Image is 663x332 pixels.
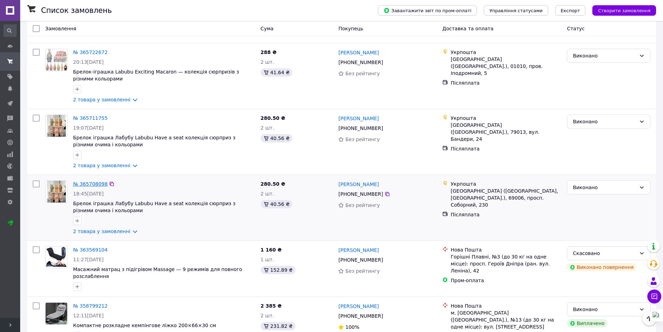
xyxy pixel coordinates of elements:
div: 231.82 ₴ [261,322,295,330]
button: Управління статусами [484,5,548,16]
span: 100% [345,324,359,330]
span: 2 шт. [261,191,274,196]
a: Фото товару [45,49,68,71]
div: Виконано [573,184,636,191]
div: 152.89 ₴ [261,266,295,274]
div: Укрпошта [451,115,561,122]
div: 40.56 ₴ [261,134,292,142]
img: Фото товару [46,49,67,70]
div: Виплачено [567,319,607,327]
a: Компактне розкладне кемпінгове ліжко 200×66×30 см [73,323,216,328]
div: [PHONE_NUMBER] [337,57,384,67]
span: Статус [567,26,585,31]
a: Створити замовлення [585,7,656,13]
a: 2 товара у замовленні [73,163,131,168]
a: 2 товара у замовленні [73,97,131,102]
span: Замовлення [45,26,76,31]
span: Завантажити звіт по пром-оплаті [384,7,471,14]
div: [GEOGRAPHIC_DATA] ([GEOGRAPHIC_DATA].), 79013, вул. Бандери, 24 [451,122,561,142]
a: [PERSON_NAME] [338,49,379,56]
div: Укрпошта [451,180,561,187]
span: 2 шт. [261,313,274,318]
span: Без рейтингу [345,137,380,142]
div: [GEOGRAPHIC_DATA] ([GEOGRAPHIC_DATA], [GEOGRAPHIC_DATA].), 69006, просп. Соборний, 230 [451,187,561,208]
span: 280.50 ₴ [261,115,285,121]
div: 40.56 ₴ [261,200,292,208]
div: [PHONE_NUMBER] [337,123,384,133]
a: [PERSON_NAME] [338,303,379,310]
span: 2 385 ₴ [261,303,282,309]
div: Післяплата [451,211,561,218]
div: Виконано повернення [567,263,637,271]
a: № 365722672 [73,49,108,55]
a: № 365711755 [73,115,108,121]
a: [PERSON_NAME] [338,181,379,188]
span: Покупець [338,26,363,31]
div: Нова Пошта [451,302,561,309]
a: 2 товара у замовленні [73,229,131,234]
button: Завантажити звіт по пром-оплаті [378,5,477,16]
div: Виконано [573,306,636,313]
span: 280.50 ₴ [261,181,285,187]
div: Горішні Плавні, №3 (до 30 кг на одне місце): просп. Героїв Дніпра (ран. вул. Леніна), 42 [451,253,561,274]
div: Нова Пошта [451,246,561,253]
span: Без рейтингу [345,268,380,274]
a: [PERSON_NAME] [338,247,379,254]
img: Фото товару [47,181,66,202]
a: Брелок іграшка Лабубу Labubu Have a seat колекція сюрприз з різними очима і кольорами [73,135,235,147]
span: Управління статусами [489,8,543,13]
span: 1 шт. [261,257,274,262]
img: Фото товару [46,303,67,324]
div: Пром-оплата [451,277,561,284]
span: 11:27[DATE] [73,257,104,262]
a: Фото товару [45,115,68,137]
a: [PERSON_NAME] [338,115,379,122]
div: Післяплата [451,79,561,86]
span: Доставка та оплата [442,26,494,31]
span: 19:07[DATE] [73,125,104,131]
div: Укрпошта [451,49,561,56]
button: Наверх [642,311,657,326]
div: м. [GEOGRAPHIC_DATA] ([GEOGRAPHIC_DATA].), №13 (до 30 кг на одне місце): вул. [STREET_ADDRESS] [451,309,561,330]
span: Без рейтингу [345,202,380,208]
img: Фото товару [46,247,67,268]
div: Виконано [573,52,636,60]
div: Виконано [573,118,636,125]
div: Післяплата [451,145,561,152]
a: № 365708098 [73,181,108,187]
span: 12:11[DATE] [73,313,104,318]
span: 20:13[DATE] [73,59,104,65]
span: Без рейтингу [345,71,380,76]
a: Фото товару [45,246,68,269]
span: 2 шт. [261,125,274,131]
a: Брелок-іграшка Labubu Exciting Macaron — колекція сюрпризів з різними кольорами [73,69,239,82]
a: № 363569104 [73,247,108,253]
span: 1 160 ₴ [261,247,282,253]
span: Створити замовлення [598,8,650,13]
span: 2 шт. [261,59,274,65]
button: Створити замовлення [592,5,656,16]
span: 18:45[DATE] [73,191,104,196]
button: Експорт [555,5,586,16]
div: [PHONE_NUMBER] [337,311,384,321]
span: Cума [261,26,274,31]
button: Чат з покупцем [647,289,661,303]
a: Брелок іграшка Лабубу Labubu Have a seat колекція сюрприз з різними очима і кольорами [73,201,235,213]
div: 41.64 ₴ [261,68,292,77]
div: Скасовано [573,249,636,257]
a: Масажний матрац з підігрівом Massage — 9 режимів для повного розслаблення [73,267,242,279]
div: [GEOGRAPHIC_DATA] ([GEOGRAPHIC_DATA].), 01010, пров. Іподромний, 5 [451,56,561,77]
a: № 358799212 [73,303,108,309]
a: Фото товару [45,180,68,203]
h1: Список замовлень [41,6,112,15]
div: [PHONE_NUMBER] [337,255,384,265]
span: Експорт [561,8,580,13]
img: Фото товару [47,115,66,137]
span: 288 ₴ [261,49,277,55]
div: [PHONE_NUMBER] [337,189,384,199]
